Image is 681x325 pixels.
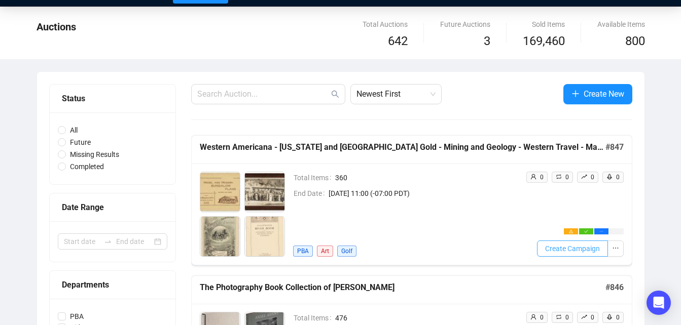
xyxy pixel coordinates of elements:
[605,141,624,153] h5: # 847
[581,314,587,320] span: rise
[294,312,335,323] span: Total Items
[191,135,632,265] a: Western Americana - [US_STATE] and [GEOGRAPHIC_DATA] Gold - Mining and Geology - Western Travel -...
[245,217,284,256] img: 4_1.jpg
[104,237,112,246] span: to
[625,34,645,48] span: 800
[66,311,88,322] span: PBA
[66,149,123,160] span: Missing Results
[66,161,108,172] span: Completed
[329,188,518,199] span: [DATE] 11:00 (-07:00 PDT)
[200,172,240,212] img: 1_1.jpg
[62,278,163,291] div: Departments
[540,174,544,181] span: 0
[245,172,284,212] img: 2_1.jpg
[200,281,605,294] h5: The Photography Book Collection of [PERSON_NAME]
[317,246,333,257] span: Art
[616,174,620,181] span: 0
[545,243,600,254] span: Create Campaign
[356,85,436,104] span: Newest First
[556,314,562,320] span: retweet
[484,34,490,48] span: 3
[523,19,565,30] div: Sold Items
[599,229,603,233] span: ellipsis
[591,174,594,181] span: 0
[66,137,95,148] span: Future
[523,32,565,51] span: 169,460
[584,229,588,233] span: check
[197,88,329,100] input: Search Auction...
[540,314,544,321] span: 0
[37,21,76,33] span: Auctions
[62,201,163,214] div: Date Range
[388,34,408,48] span: 642
[597,19,645,30] div: Available Items
[66,125,82,136] span: All
[556,174,562,180] span: retweet
[537,240,608,257] button: Create Campaign
[612,245,619,252] span: ellipsis
[569,229,573,233] span: warning
[565,174,569,181] span: 0
[294,188,329,199] span: End Date
[606,314,613,320] span: rocket
[591,314,594,321] span: 0
[200,141,605,153] h5: Western Americana - [US_STATE] and [GEOGRAPHIC_DATA] Gold - Mining and Geology - Western Travel -...
[563,84,632,104] button: Create New
[565,314,569,321] span: 0
[530,314,536,320] span: user
[337,246,356,257] span: Golf
[530,174,536,180] span: user
[581,174,587,180] span: rise
[294,172,335,183] span: Total Items
[293,246,313,257] span: PBA
[647,291,671,315] div: Open Intercom Messenger
[104,237,112,246] span: swap-right
[440,19,490,30] div: Future Auctions
[64,236,100,247] input: Start date
[616,314,620,321] span: 0
[335,312,518,323] span: 476
[363,19,408,30] div: Total Auctions
[335,172,518,183] span: 360
[116,236,152,247] input: End date
[331,90,339,98] span: search
[584,88,624,100] span: Create New
[200,217,240,256] img: 3_1.jpg
[606,174,613,180] span: rocket
[62,92,163,105] div: Status
[605,281,624,294] h5: # 846
[571,90,580,98] span: plus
